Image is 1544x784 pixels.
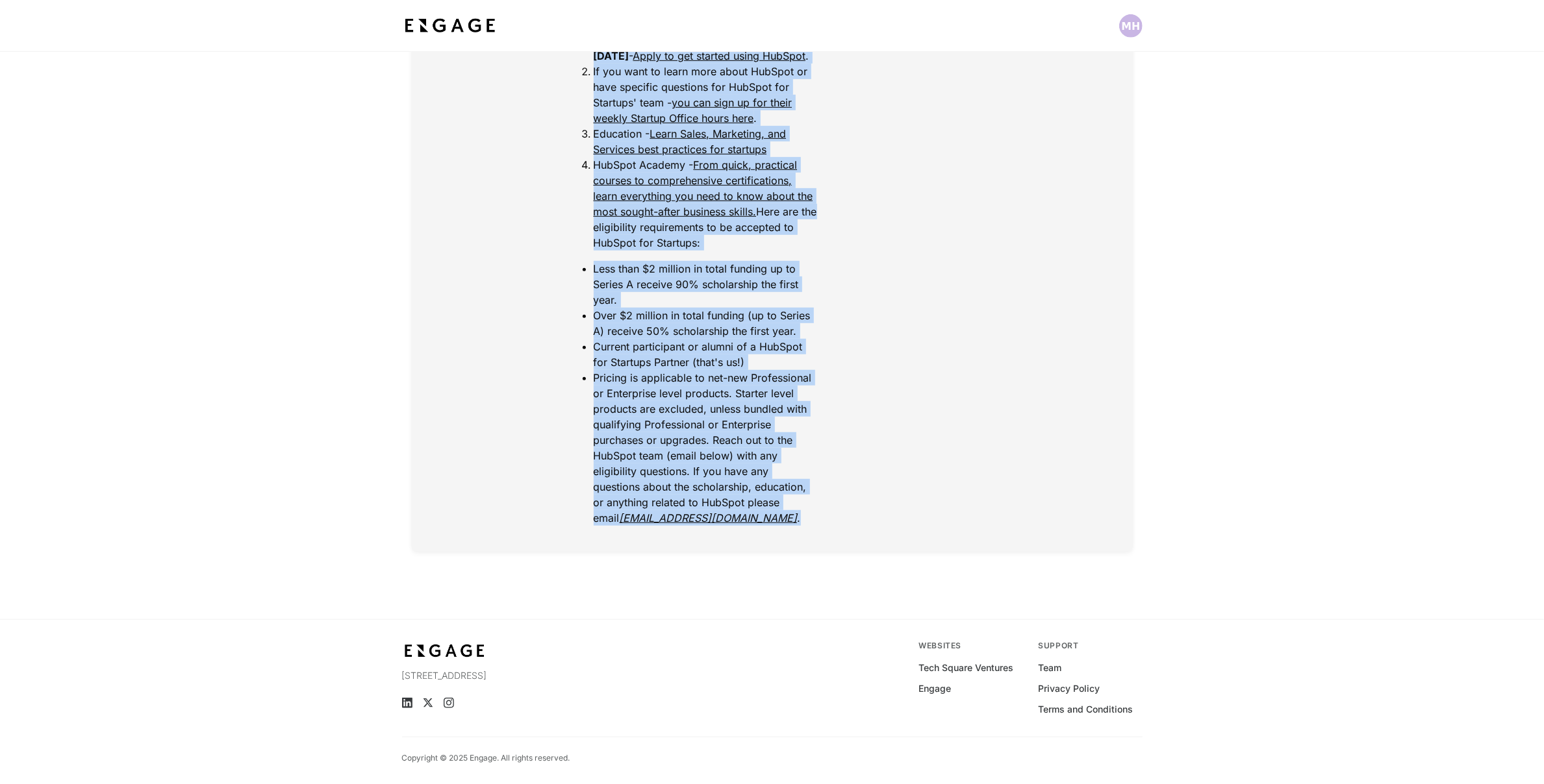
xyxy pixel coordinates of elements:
[444,698,454,708] a: Instagram
[594,157,817,251] li: HubSpot Academy - Here are the eligibility requirements to be accepted to HubSpot for Startups:
[594,126,817,157] li: Education -
[919,682,952,695] a: Engage
[402,14,498,38] img: bdf1fb74-1727-4ba0-a5bd-bc74ae9fc70b.jpeg
[1039,703,1133,716] a: Terms and Conditions
[620,511,798,524] a: [EMAIL_ADDRESS][DOMAIN_NAME]
[633,49,806,62] a: Apply to get started using HubSpot
[594,64,817,126] li: If you want to learn more about HubSpot or have specific questions for HubSpot for Startups' team...
[402,641,488,661] img: bdf1fb74-1727-4ba0-a5bd-bc74ae9fc70b.jpeg
[1119,14,1143,38] button: Open profile menu
[919,661,1014,674] a: Tech Square Ventures
[402,698,412,708] a: LinkedIn
[1039,641,1143,651] div: Support
[919,641,1023,651] div: Websites
[423,698,433,708] a: X (Twitter)
[1039,682,1100,695] a: Privacy Policy
[594,127,787,156] a: Learn Sales, Marketing, and Services best practices for startups
[402,753,570,763] p: Copyright © 2025 Engage. All rights reserved.
[594,261,817,308] li: Less than $2 million in total funding up to Series A receive 90% scholarship the first year.
[1119,14,1143,38] img: Profile picture of Maddie Harper
[594,158,813,218] a: From quick, practical courses to comprehensive certifications, learn everything you need to know ...
[594,96,792,125] a: you can sign up for their weekly Startup Office hours here
[594,308,817,339] li: Over $2 million in total funding (up to Series A) receive 50% scholarship the first year.
[402,669,627,682] p: [STREET_ADDRESS]
[594,339,817,370] li: Current participant or alumni of a HubSpot for Startups Partner (that's us!)
[594,370,817,526] li: Pricing is applicable to net-new Professional or Enterprise level products. Starter level product...
[1039,661,1062,674] a: Team
[402,698,627,708] ul: Social media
